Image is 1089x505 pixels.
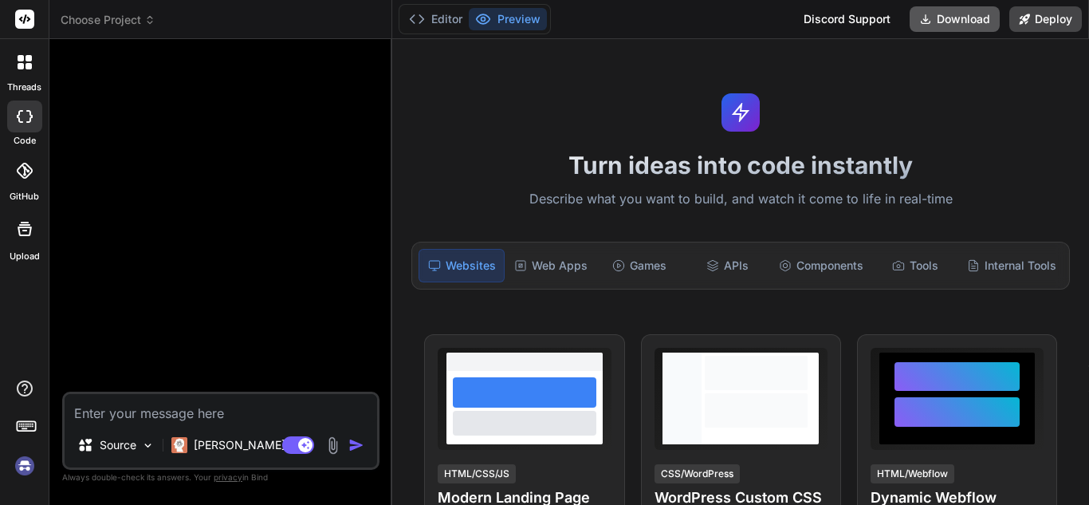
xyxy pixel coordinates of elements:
[597,249,682,282] div: Games
[10,250,40,263] label: Upload
[214,472,242,482] span: privacy
[419,249,505,282] div: Websites
[469,8,547,30] button: Preview
[403,8,469,30] button: Editor
[100,437,136,453] p: Source
[348,437,364,453] img: icon
[10,190,39,203] label: GitHub
[438,464,516,483] div: HTML/CSS/JS
[910,6,1000,32] button: Download
[141,439,155,452] img: Pick Models
[1009,6,1082,32] button: Deploy
[508,249,594,282] div: Web Apps
[324,436,342,455] img: attachment
[685,249,769,282] div: APIs
[961,249,1063,282] div: Internal Tools
[873,249,957,282] div: Tools
[655,464,740,483] div: CSS/WordPress
[11,452,38,479] img: signin
[7,81,41,94] label: threads
[871,464,954,483] div: HTML/Webflow
[171,437,187,453] img: Claude 4 Sonnet
[194,437,313,453] p: [PERSON_NAME] 4 S..
[773,249,870,282] div: Components
[62,470,379,485] p: Always double-check its answers. Your in Bind
[402,151,1079,180] h1: Turn ideas into code instantly
[14,134,36,148] label: code
[794,6,900,32] div: Discord Support
[402,189,1079,210] p: Describe what you want to build, and watch it come to life in real-time
[61,12,155,28] span: Choose Project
